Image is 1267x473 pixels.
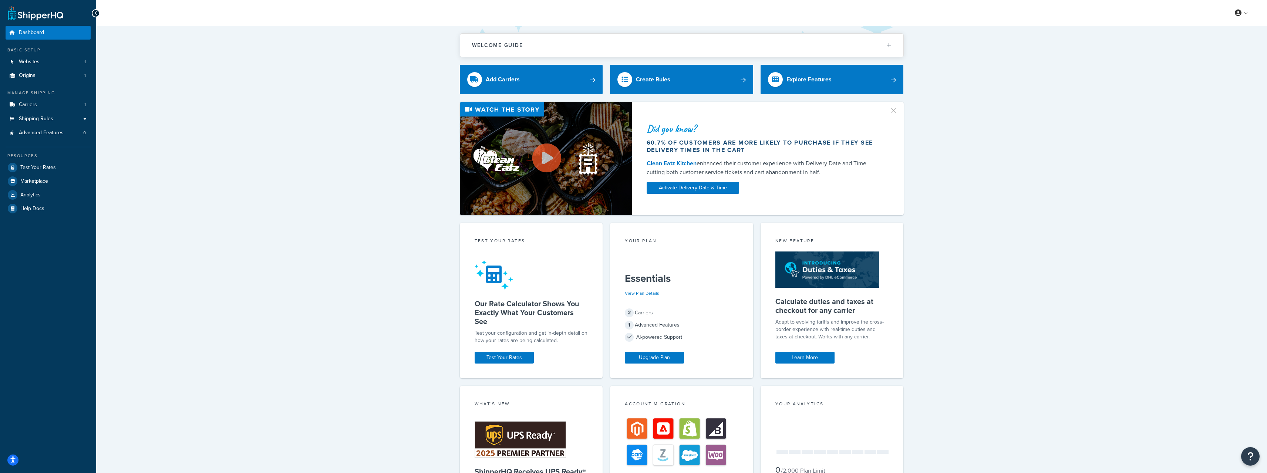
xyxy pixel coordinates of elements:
[647,182,739,194] a: Activate Delivery Date & Time
[19,30,44,36] span: Dashboard
[20,192,41,198] span: Analytics
[6,90,91,96] div: Manage Shipping
[647,159,880,177] div: enhanced their customer experience with Delivery Date and Time — cutting both customer service ti...
[475,352,534,364] a: Test Your Rates
[625,308,738,318] div: Carriers
[6,153,91,159] div: Resources
[786,74,832,85] div: Explore Features
[6,69,91,82] li: Origins
[20,206,44,212] span: Help Docs
[6,126,91,140] a: Advanced Features0
[775,237,889,246] div: New Feature
[472,43,523,48] h2: Welcome Guide
[475,330,588,344] div: Test your configuration and get in-depth detail on how your rates are being calculated.
[19,59,40,65] span: Websites
[775,318,889,341] p: Adapt to evolving tariffs and improve the cross-border experience with real-time duties and taxes...
[1241,447,1260,466] button: Open Resource Center
[19,116,53,122] span: Shipping Rules
[460,102,632,215] img: Video thumbnail
[647,139,880,154] div: 60.7% of customers are more likely to purchase if they see delivery times in the cart
[460,65,603,94] a: Add Carriers
[19,130,64,136] span: Advanced Features
[84,72,86,79] span: 1
[610,65,753,94] a: Create Rules
[775,297,889,315] h5: Calculate duties and taxes at checkout for any carrier
[19,72,36,79] span: Origins
[625,352,684,364] a: Upgrade Plan
[6,126,91,140] li: Advanced Features
[6,161,91,174] a: Test Your Rates
[625,320,738,330] div: Advanced Features
[6,175,91,188] a: Marketplace
[6,188,91,202] a: Analytics
[625,401,738,409] div: Account Migration
[475,237,588,246] div: Test your rates
[6,98,91,112] li: Carriers
[83,130,86,136] span: 0
[6,55,91,69] li: Websites
[475,401,588,409] div: What's New
[6,112,91,126] a: Shipping Rules
[486,74,520,85] div: Add Carriers
[625,308,634,317] span: 2
[460,34,903,57] button: Welcome Guide
[647,124,880,134] div: Did you know?
[761,65,904,94] a: Explore Features
[6,47,91,53] div: Basic Setup
[84,102,86,108] span: 1
[775,401,889,409] div: Your Analytics
[84,59,86,65] span: 1
[20,178,48,185] span: Marketplace
[20,165,56,171] span: Test Your Rates
[647,159,697,168] a: Clean Eatz Kitchen
[636,74,670,85] div: Create Rules
[625,332,738,342] div: AI-powered Support
[625,273,738,284] h5: Essentials
[6,69,91,82] a: Origins1
[625,321,634,330] span: 1
[475,299,588,326] h5: Our Rate Calculator Shows You Exactly What Your Customers See
[6,26,91,40] a: Dashboard
[19,102,37,108] span: Carriers
[6,202,91,215] a: Help Docs
[625,290,659,297] a: View Plan Details
[6,55,91,69] a: Websites1
[6,98,91,112] a: Carriers1
[625,237,738,246] div: Your Plan
[775,352,835,364] a: Learn More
